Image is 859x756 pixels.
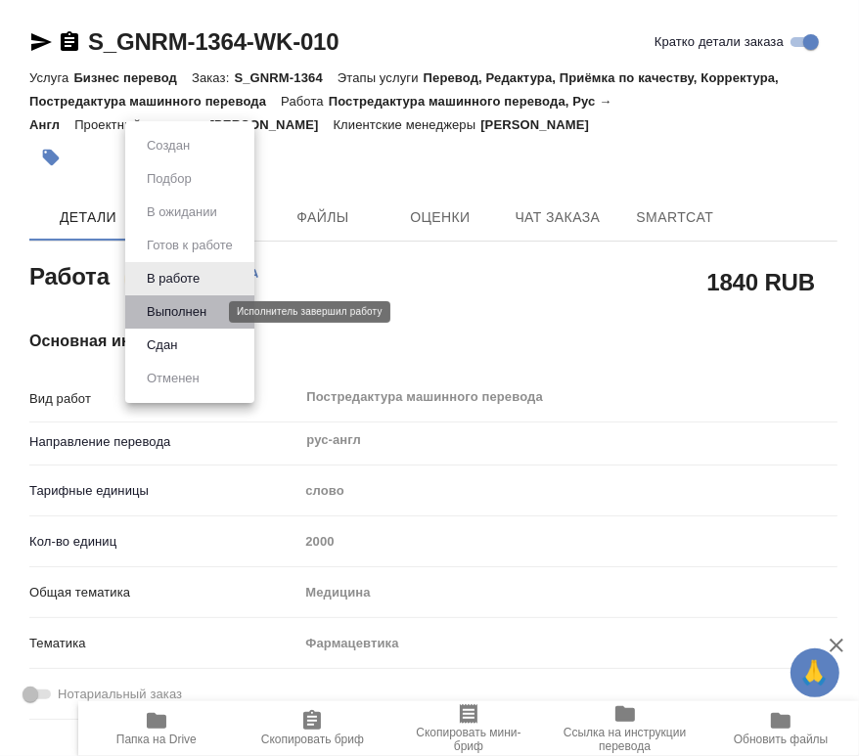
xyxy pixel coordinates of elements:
[141,235,239,256] button: Готов к работе
[141,201,223,223] button: В ожидании
[141,368,205,389] button: Отменен
[141,135,196,156] button: Создан
[141,168,198,190] button: Подбор
[141,334,183,356] button: Сдан
[141,268,205,289] button: В работе
[141,301,212,323] button: Выполнен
